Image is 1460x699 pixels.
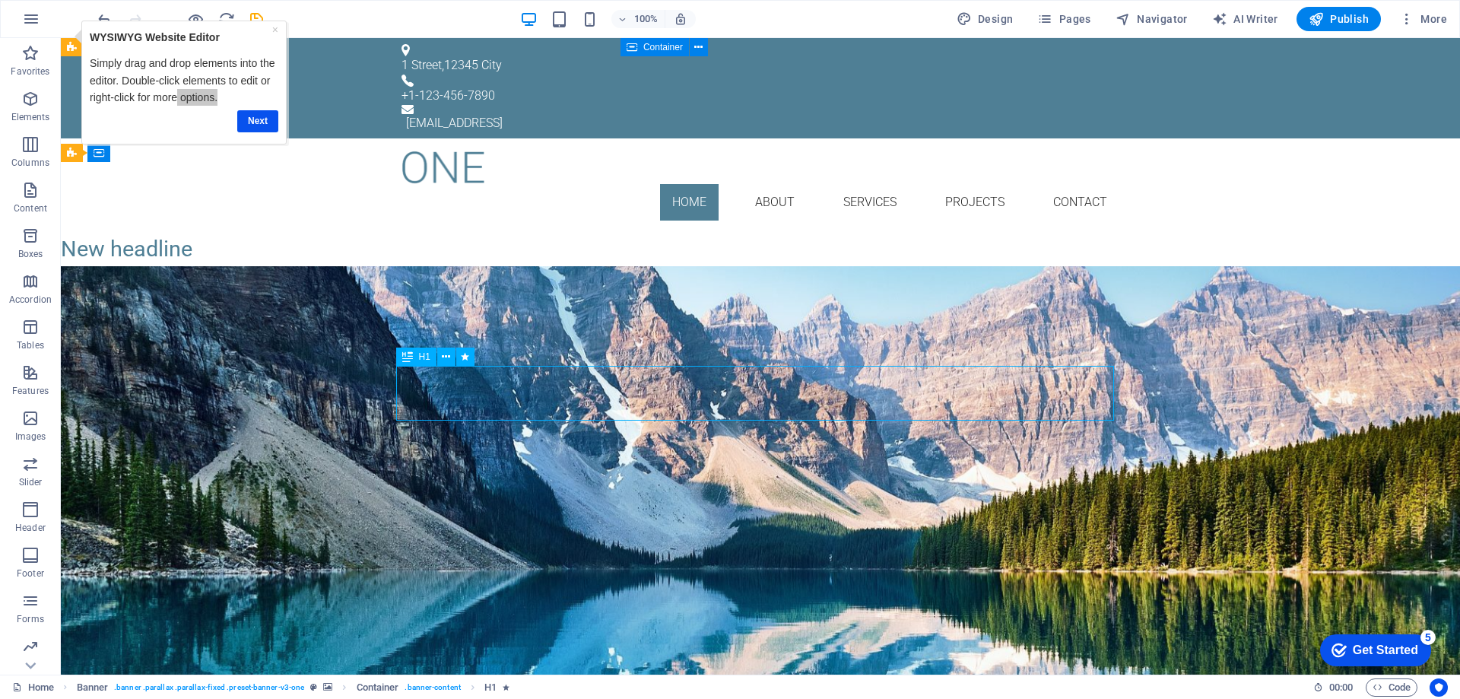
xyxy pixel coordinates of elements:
span: . banner .parallax .parallax-fixed .preset-banner-v3-one [114,678,304,697]
p: Slider [19,476,43,488]
button: AI Writer [1206,7,1284,31]
p: Columns [11,157,49,169]
span: : [1340,682,1342,693]
p: Forms [17,613,44,625]
button: Usercentrics [1430,678,1448,697]
p: Header [15,522,46,534]
div: Design (Ctrl+Alt+Y) [951,7,1020,31]
p: Content [14,202,47,214]
p: Features [12,385,49,397]
span: Code [1373,678,1411,697]
a: Next [167,90,208,112]
span: H1 [419,352,430,361]
div: Get Started [45,17,110,30]
i: This element contains a background [323,683,332,691]
i: Reload page [217,11,235,28]
i: Undo: Add element (Ctrl+Z) [96,11,113,28]
span: Click to select. Double-click to edit [357,678,399,697]
button: Design [951,7,1020,31]
span: AI Writer [1212,11,1278,27]
span: Pages [1037,11,1090,27]
p: Favorites [11,65,49,78]
a: × [202,3,208,15]
p: Boxes [18,248,43,260]
h6: 100% [634,10,659,28]
span: Navigator [1116,11,1188,27]
span: Click to select. Double-click to edit [484,678,497,697]
button: reload [217,10,235,28]
span: Publish [1309,11,1369,27]
p: Images [15,431,46,443]
i: This element is a customizable preset [310,683,317,691]
p: Footer [17,567,44,580]
nav: breadcrumb [77,678,510,697]
a: Click to cancel selection. Double-click to open Pages [12,678,54,697]
div: Close tooltip [202,1,208,17]
i: Element contains an animation [503,683,509,691]
button: undo [95,10,113,28]
button: Code [1366,678,1417,697]
h6: Session time [1313,678,1354,697]
strong: WYSIWYG Website Editor [20,11,150,23]
button: Pages [1031,7,1097,31]
i: Save (Ctrl+S) [248,11,265,28]
button: Click here to leave preview mode and continue editing [186,10,205,28]
div: Get Started 5 items remaining, 0% complete [12,8,123,40]
p: Accordion [9,294,52,306]
button: save [247,10,265,28]
span: . banner-content [405,678,460,697]
button: Publish [1297,7,1381,31]
button: Navigator [1109,7,1194,31]
span: More [1399,11,1447,27]
span: Container [643,43,683,52]
p: Tables [17,339,44,351]
button: More [1393,7,1453,31]
i: On resize automatically adjust zoom level to fit chosen device. [674,12,687,26]
p: Elements [11,111,50,123]
p: Simply drag and drop elements into the editor. Double-click elements to edit or right-click for m... [20,34,208,85]
button: 100% [611,10,665,28]
div: 5 [113,3,128,18]
span: Design [957,11,1014,27]
span: 00 00 [1329,678,1353,697]
span: Click to select. Double-click to edit [77,678,109,697]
